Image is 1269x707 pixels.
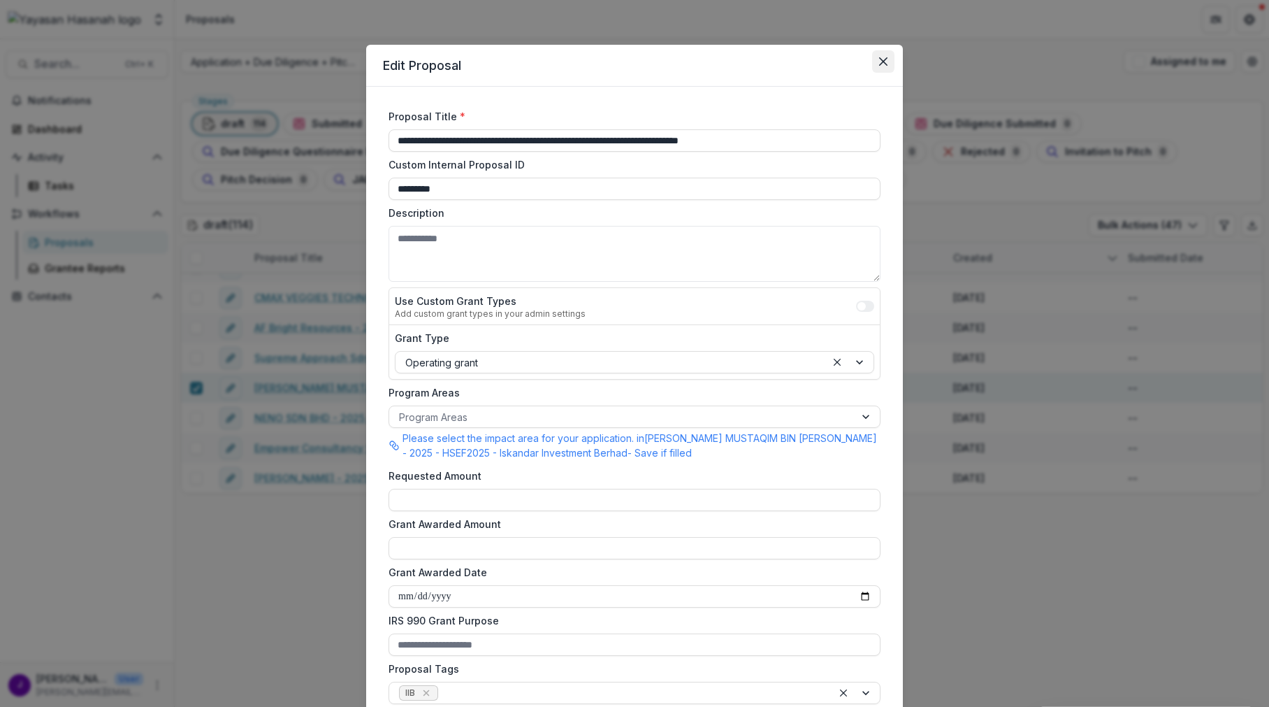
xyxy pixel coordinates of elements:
[366,45,903,87] header: Edit Proposal
[389,662,872,676] label: Proposal Tags
[829,354,846,371] div: Clear selected options
[389,157,872,172] label: Custom Internal Proposal ID
[405,688,415,698] span: IIB
[389,206,872,220] label: Description
[403,431,880,460] p: Please select the impact area for your application. in [PERSON_NAME] MUSTAQIM BIN [PERSON_NAME] -...
[835,685,852,701] div: Clear selected options
[395,294,586,308] label: Use Custom Grant Types
[389,517,872,531] label: Grant Awarded Amount
[389,613,872,628] label: IRS 990 Grant Purpose
[419,686,433,700] div: Remove IIB
[389,469,872,483] label: Requested Amount
[389,109,872,124] label: Proposal Title
[389,565,872,580] label: Grant Awarded Date
[395,331,866,345] label: Grant Type
[395,308,586,319] div: Add custom grant types in your admin settings
[872,50,894,73] button: Close
[389,385,872,400] label: Program Areas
